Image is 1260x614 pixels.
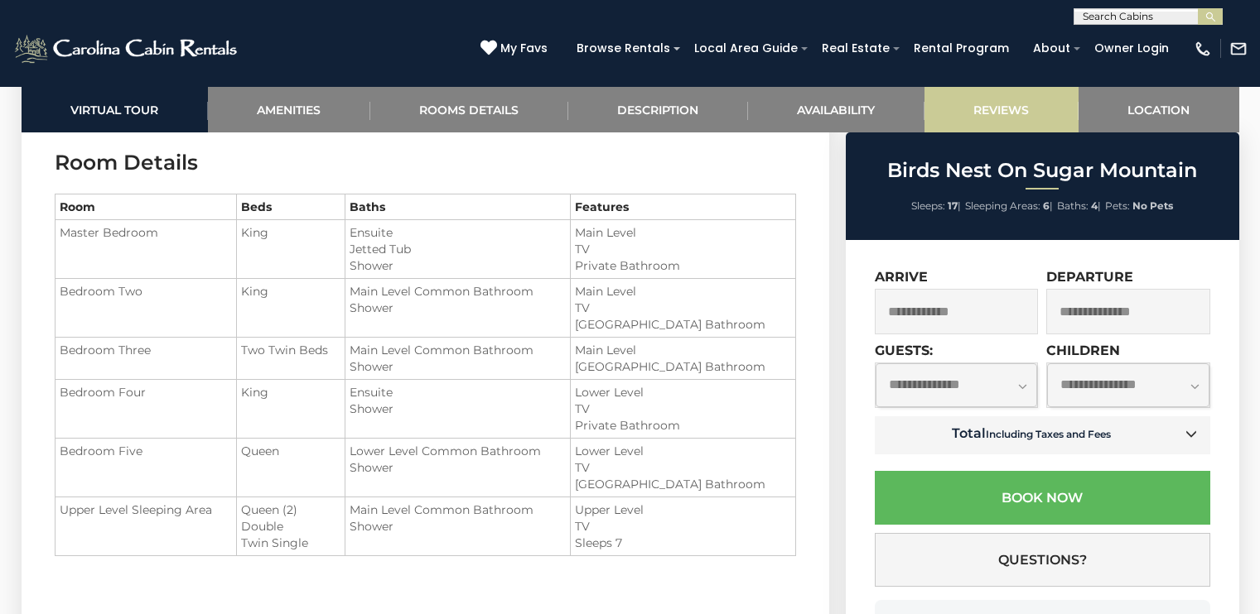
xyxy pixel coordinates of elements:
[241,444,279,458] span: Queen
[350,518,566,535] li: Shower
[1091,199,1098,212] strong: 4
[575,224,790,241] li: Main Level
[813,36,898,61] a: Real Estate
[575,342,790,358] li: Main Level
[575,459,790,476] li: TV
[55,338,237,380] td: Bedroom Three
[924,87,1079,132] a: Reviews
[911,199,945,212] span: Sleeps:
[350,257,566,274] li: Shower
[22,87,208,132] a: Virtual Tour
[575,535,790,551] li: Sleeps 7
[350,300,566,316] li: Shower
[345,194,570,220] th: Baths
[350,224,566,241] li: Ensuite
[500,40,548,57] span: My Favs
[575,358,790,375] li: [GEOGRAPHIC_DATA] Bathroom
[1079,87,1239,132] a: Location
[905,36,1017,61] a: Rental Program
[370,87,568,132] a: Rooms Details
[568,87,748,132] a: Description
[237,194,345,220] th: Beds
[350,358,566,375] li: Shower
[241,343,328,357] span: Two Twin Beds
[948,199,958,212] strong: 17
[55,279,237,338] td: Bedroom Two
[55,220,237,279] td: Master Bedroom
[241,225,268,240] span: King
[568,36,678,61] a: Browse Rentals
[350,459,566,476] li: Shower
[350,342,566,358] li: Main Level Common Bathroom
[1057,199,1089,212] span: Baths:
[571,194,795,220] th: Features
[241,284,268,299] span: King
[1086,36,1177,61] a: Owner Login
[1043,199,1050,212] strong: 6
[241,385,268,400] span: King
[350,443,566,459] li: Lower Level Common Bathroom
[208,87,370,132] a: Amenities
[575,316,790,333] li: [GEOGRAPHIC_DATA] Bathroom
[55,497,237,556] td: Upper Level Sleeping Area
[575,401,790,417] li: TV
[241,518,340,535] li: Double
[350,283,566,300] li: Main Level Common Bathroom
[241,501,340,518] li: Queen (2)
[55,148,796,177] h3: Room Details
[55,380,237,439] td: Bedroom Four
[875,471,1210,525] button: Book Now
[850,160,1235,181] h2: Birds Nest On Sugar Mountain
[350,384,566,401] li: Ensuite
[1132,199,1173,212] strong: No Pets
[1229,40,1248,58] img: mail-regular-white.png
[875,533,1210,587] button: Questions?
[965,199,1040,212] span: Sleeping Areas:
[350,501,566,518] li: Main Level Common Bathroom
[875,269,928,285] label: Arrive
[575,518,790,535] li: TV
[350,241,566,257] li: Jetted Tub
[55,194,237,220] th: Room
[350,401,566,417] li: Shower
[575,300,790,316] li: TV
[875,343,933,358] label: Guests:
[686,36,806,61] a: Local Area Guide
[480,40,552,58] a: My Favs
[241,535,340,551] li: Twin Single
[1025,36,1079,61] a: About
[965,195,1053,217] li: |
[1105,199,1130,212] span: Pets:
[1046,343,1120,358] label: Children
[911,195,961,217] li: |
[575,476,790,492] li: [GEOGRAPHIC_DATA] Bathroom
[1057,195,1101,217] li: |
[575,443,790,459] li: Lower Level
[55,439,237,497] td: Bedroom Five
[575,241,790,257] li: TV
[986,428,1111,440] small: Including Taxes and Fees
[1194,40,1212,58] img: phone-regular-white.png
[575,417,790,434] li: Private Bathroom
[875,416,1210,454] td: Total
[748,87,924,132] a: Availability
[12,32,242,65] img: White-1-2.png
[575,283,790,300] li: Main Level
[575,257,790,274] li: Private Bathroom
[575,501,790,518] li: Upper Level
[575,384,790,401] li: Lower Level
[1046,269,1133,285] label: Departure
